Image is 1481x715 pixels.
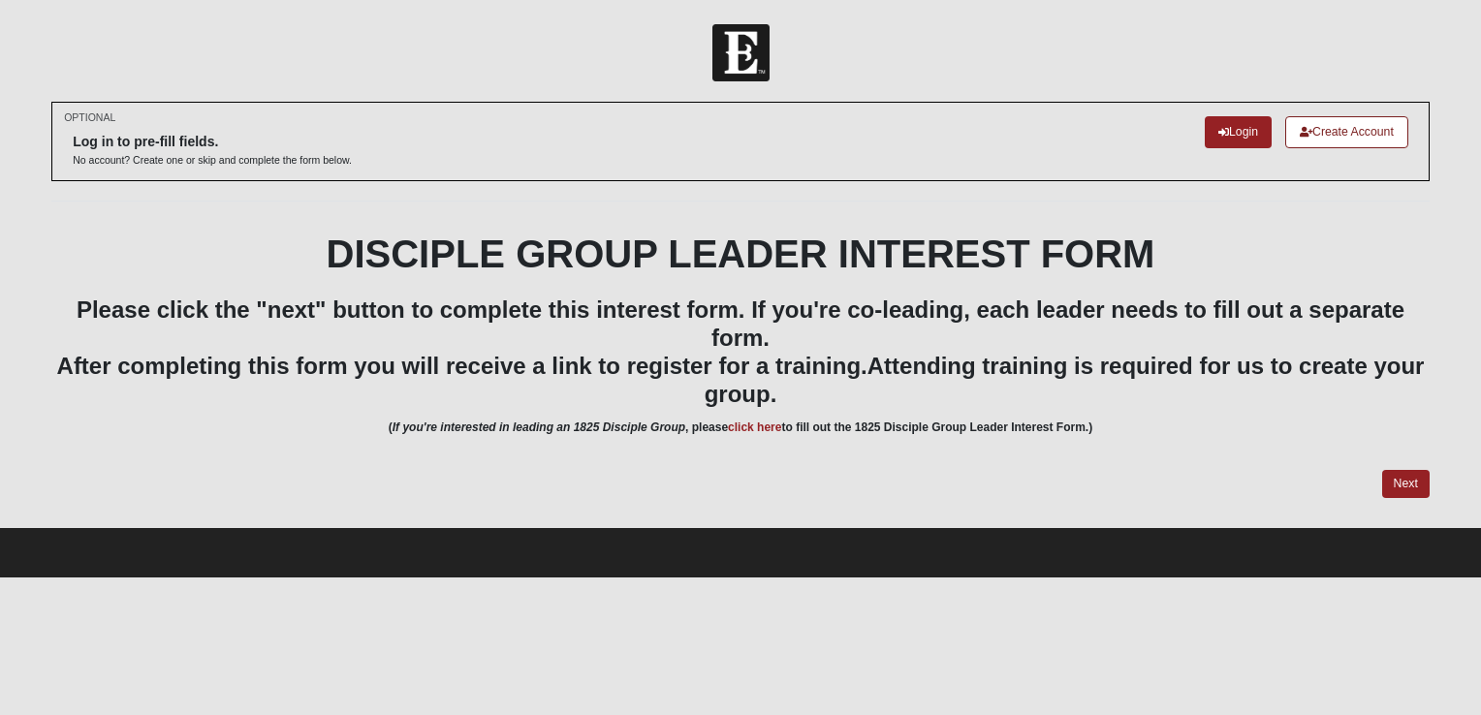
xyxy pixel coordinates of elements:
[64,110,115,125] small: OPTIONAL
[73,134,352,150] h6: Log in to pre-fill fields.
[1205,116,1272,148] a: Login
[705,353,1425,407] span: Attending training is required for us to create your group.
[51,296,1430,408] h3: Please click the "next" button to complete this interest form. If you're co-leading, each leader ...
[73,153,352,168] p: No account? Create one or skip and complete the form below.
[51,420,1430,434] h6: ( , please to fill out the 1825 Disciple Group Leader Interest Form.)
[1285,116,1408,148] a: Create Account
[393,420,685,434] i: If you're interested in leading an 1825 Disciple Group
[728,420,781,434] a: click here
[327,233,1155,275] b: DISCIPLE GROUP LEADER INTEREST FORM
[1382,470,1430,498] a: Next
[712,24,770,81] img: Church of Eleven22 Logo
